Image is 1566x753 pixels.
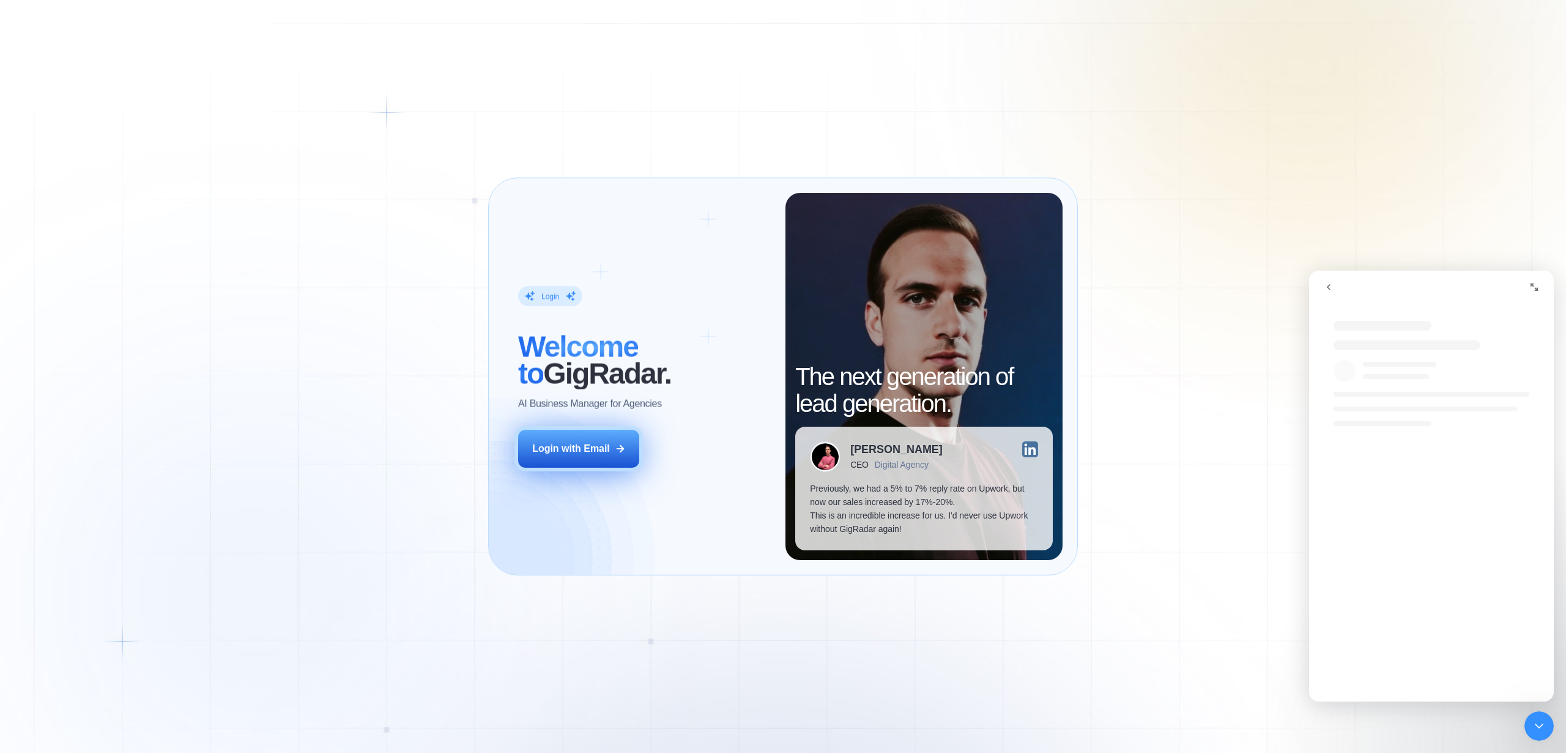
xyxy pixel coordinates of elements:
h2: ‍ GigRadar. [518,333,771,387]
iframe: Intercom live chat [1309,271,1554,702]
span: Welcome to [518,330,638,389]
h2: The next generation of lead generation. [795,363,1052,417]
div: Login [541,291,559,301]
div: CEO [850,460,868,470]
button: Login with Email [518,430,639,468]
div: Login with Email [532,442,610,455]
p: Previously, we had a 5% to 7% reply rate on Upwork, but now our sales increased by 17%-20%. This ... [810,482,1037,536]
iframe: Intercom live chat [1524,711,1554,741]
div: [PERSON_NAME] [850,444,943,455]
div: Digital Agency [875,460,929,470]
p: AI Business Manager for Agencies [518,397,662,410]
